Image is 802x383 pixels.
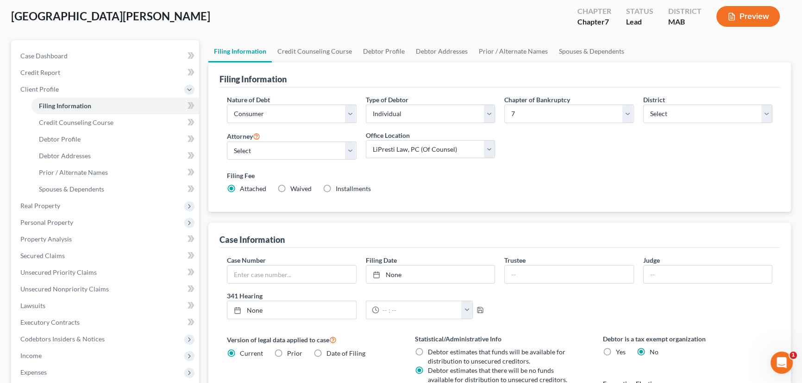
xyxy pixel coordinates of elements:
div: Lead [626,17,653,27]
span: 1 [789,352,797,359]
a: Unsecured Priority Claims [13,264,199,281]
label: Attorney [227,130,260,142]
span: Personal Property [20,218,73,226]
span: Income [20,352,42,359]
input: -- [644,266,772,283]
span: Expenses [20,368,47,376]
a: Case Dashboard [13,48,199,64]
span: Date of Filing [326,349,365,357]
a: None [227,301,356,319]
a: Prior / Alternate Names [473,40,553,62]
label: Type of Debtor [366,95,408,105]
span: Prior / Alternate Names [39,168,108,176]
label: Case Number [227,255,266,265]
span: Debtor Profile [39,135,81,143]
span: Spouses & Dependents [39,185,104,193]
span: Secured Claims [20,252,65,259]
a: Debtor Profile [31,131,199,148]
a: Debtor Addresses [31,148,199,164]
span: Case Dashboard [20,52,68,60]
a: Spouses & Dependents [553,40,630,62]
a: Credit Counseling Course [31,114,199,131]
input: Enter case number... [227,266,356,283]
div: District [668,6,702,17]
span: Codebtors Insiders & Notices [20,335,105,343]
div: Filing Information [219,74,287,85]
span: Debtor Addresses [39,152,91,160]
span: Executory Contracts [20,318,80,326]
label: Nature of Debt [227,95,270,105]
span: 7 [605,17,609,26]
span: No [650,348,658,356]
span: Prior [287,349,302,357]
span: Client Profile [20,85,59,93]
div: Chapter [577,17,611,27]
iframe: Intercom live chat [771,352,793,374]
a: Unsecured Nonpriority Claims [13,281,199,297]
span: Attached [240,185,266,192]
span: Waived [290,185,312,192]
a: Filing Information [31,98,199,114]
a: Secured Claims [13,247,199,264]
span: Unsecured Priority Claims [20,268,97,276]
a: Executory Contracts [13,314,199,331]
span: Credit Report [20,68,60,76]
a: None [366,266,495,283]
span: [GEOGRAPHIC_DATA][PERSON_NAME] [11,9,210,23]
input: -- : -- [379,301,462,319]
a: Lawsuits [13,297,199,314]
span: Credit Counseling Course [39,118,113,126]
span: Installments [336,185,371,192]
label: 341 Hearing [222,291,500,301]
span: Lawsuits [20,302,45,309]
a: Property Analysis [13,231,199,247]
div: Case Information [219,234,285,245]
span: Debtor estimates that funds will be available for distribution to unsecured creditors. [428,348,565,365]
input: -- [505,266,633,283]
a: Prior / Alternate Names [31,164,199,181]
span: Unsecured Nonpriority Claims [20,285,109,293]
span: Filing Information [39,102,91,110]
label: District [643,95,665,105]
span: Real Property [20,202,60,210]
div: MAB [668,17,702,27]
label: Version of legal data applied to case [227,334,396,345]
a: Debtor Profile [357,40,410,62]
button: Preview [716,6,780,27]
span: Yes [616,348,626,356]
span: Property Analysis [20,235,72,243]
label: Judge [643,255,660,265]
label: Filing Fee [227,171,772,180]
div: Chapter [577,6,611,17]
label: Filing Date [366,255,397,265]
label: Statistical/Administrative Info [415,334,584,344]
label: Chapter of Bankruptcy [504,95,570,105]
span: Current [240,349,263,357]
label: Trustee [504,255,526,265]
label: Debtor is a tax exempt organization [603,334,772,344]
label: Office Location [366,130,410,140]
a: Credit Report [13,64,199,81]
a: Filing Information [208,40,272,62]
a: Spouses & Dependents [31,181,199,198]
a: Credit Counseling Course [272,40,357,62]
div: Status [626,6,653,17]
a: Debtor Addresses [410,40,473,62]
